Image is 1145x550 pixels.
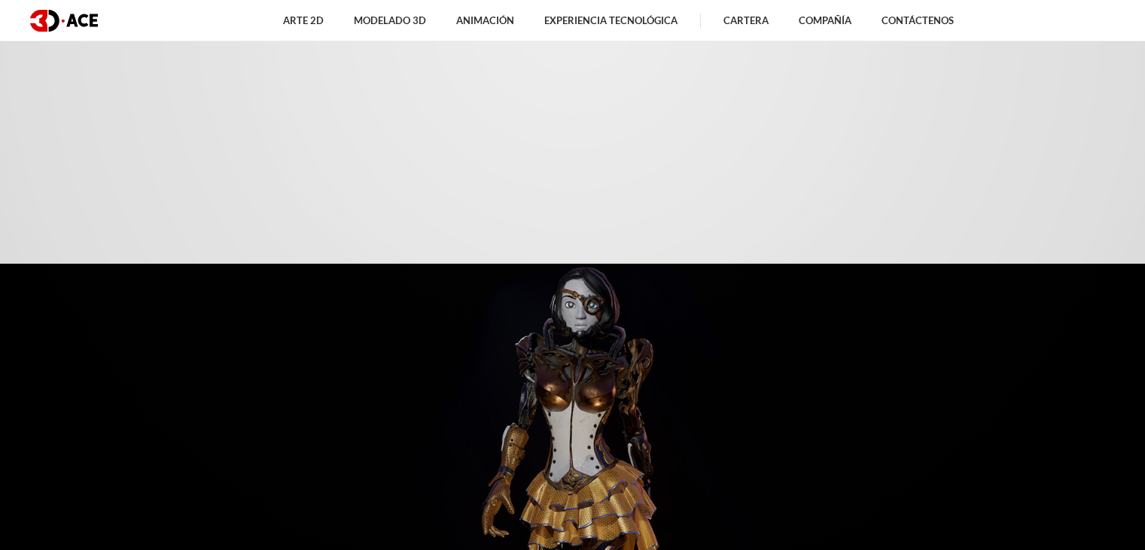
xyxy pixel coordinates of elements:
[456,14,514,26] font: Animación
[30,10,98,32] img: logotipo oscuro
[882,14,954,26] font: Contáctenos
[723,14,769,26] font: Cartera
[283,14,324,26] font: Arte 2D
[354,14,426,26] font: Modelado 3D
[544,14,678,26] font: Experiencia tecnológica
[799,14,851,26] font: Compañía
